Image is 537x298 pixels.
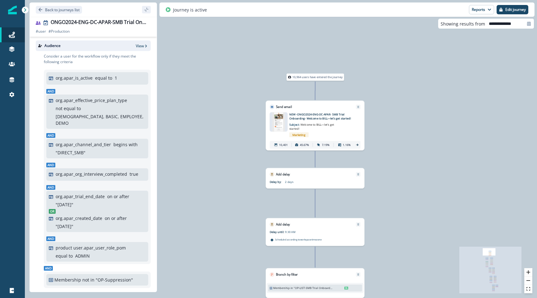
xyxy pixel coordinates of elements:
[278,74,352,81] div: 10,964 users have entered the journey
[276,105,292,109] p: Send email
[44,43,61,49] p: Audience
[136,43,144,49] p: View
[266,100,365,150] div: Send emailRemoveemail asset unavailableNEW -ONGO2024-ENG-DC-APAR- SMB Trial Onboarding- Welcome t...
[291,286,293,290] p: in
[46,163,55,167] span: And
[8,6,17,14] img: Inflection
[497,5,528,14] button: Edit journey
[36,6,82,14] button: Go back
[56,105,81,112] p: not equal to
[285,230,333,234] p: 9:30 AM
[46,185,55,190] span: And
[270,230,285,234] p: Delay until:
[105,215,127,221] p: on or after
[279,143,287,147] p: 10,401
[113,141,138,148] p: begins with
[524,285,532,293] button: fit view
[273,286,290,290] p: Membership
[285,180,333,184] p: 2 days
[96,277,138,283] p: "OP-Suppression"
[56,75,93,81] p: org.apar_is_active
[56,141,111,148] p: org.apar_channel_and_tier
[273,112,285,132] img: email asset unavailable
[266,268,365,298] div: Branch by filterRemoveMembershipin"OP-LIST-SMB Trial Onboarding - Core Steps"DL
[56,193,105,200] p: org.apar_trial_end_date
[270,180,285,184] p: Delay by:
[276,172,290,177] p: Add delay
[300,143,309,147] p: 45.67%
[44,54,151,65] p: Consider a user for the workflow only if they meet the following criteria
[46,133,55,138] span: And
[441,21,485,27] p: Showing results from
[36,29,46,34] p: # user
[46,236,55,241] span: And
[82,277,94,283] p: not in
[56,253,73,259] p: equal to
[56,215,102,221] p: org.apar_created_date
[75,253,90,259] p: ADMIN
[45,7,80,12] p: Back to journeys list
[130,171,138,177] p: true
[46,89,55,94] span: And
[44,266,53,271] span: And
[343,143,351,147] p: 1.16%
[56,97,127,104] p: org.apar_effective_price_plan_type
[95,75,112,81] p: equal to
[289,132,309,137] span: Marketing
[344,286,348,289] span: DL
[289,123,334,131] span: Welcome to BILL—let’s get started!
[276,222,290,227] p: Add delay
[524,268,532,277] button: zoom in
[524,277,532,285] button: zoom out
[322,143,330,147] p: 7.19%
[51,19,148,26] div: ONGO2024-ENG-DC-APAR-SMB Trial Onboarding Users
[266,168,365,189] div: Add delayRemoveDelay by:2 days
[107,193,129,200] p: on or after
[56,149,85,156] p: " DIRECT_SMB "
[266,218,365,246] div: Add delayRemoveDelay until:9:30 AMScheduled according toworkspacetimezone
[276,272,298,277] p: Branch by filter
[54,277,81,283] p: Membership
[289,120,337,131] p: Subject:
[56,171,127,177] p: org.apar_org_interview_completed
[173,7,207,13] p: Journey is active
[56,244,126,251] p: product user.apar_user_role_pom
[56,201,73,208] p: " [DATE] "
[56,113,144,126] p: [DEMOGRAPHIC_DATA], BASIC, EMPLOYEE, DEMO
[48,29,70,34] p: # Production
[469,5,494,14] button: Reports
[115,75,117,81] p: 1
[142,6,151,13] button: sidebar collapse toggle
[136,43,148,49] button: View
[56,223,73,230] p: " [DATE] "
[49,209,56,214] span: Or
[292,75,342,79] p: 10,964 users have entered the journey
[505,7,526,12] p: Edit journey
[289,112,351,120] p: NEW -ONGO2024-ENG-DC-APAR- SMB Trial Onboarding- Welcome to BILL—let’s get started!
[294,286,333,290] p: "OP-LIST-SMB Trial Onboarding - Core Steps"
[275,238,322,241] p: Scheduled according to workspace timezone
